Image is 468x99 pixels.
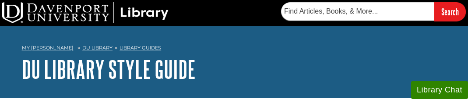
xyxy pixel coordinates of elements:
[22,42,447,56] nav: breadcrumb
[411,81,468,99] button: Library Chat
[120,45,161,51] a: Library Guides
[2,2,169,23] img: DU Library
[434,2,466,21] input: Search
[281,2,466,21] form: Searches DU Library's articles, books, and more
[22,44,74,52] a: My [PERSON_NAME]
[22,56,196,83] a: DU Library Style Guide
[82,45,113,51] a: DU Library
[281,2,434,21] input: Find Articles, Books, & More...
